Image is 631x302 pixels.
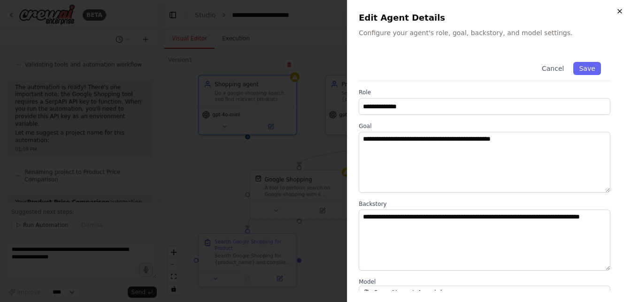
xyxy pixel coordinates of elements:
[574,62,601,75] button: Save
[359,278,610,286] label: Model
[359,200,610,208] label: Backstory
[359,122,610,130] label: Goal
[373,288,442,297] span: OpenAI - gpt-4o-mini
[359,11,620,24] h2: Edit Agent Details
[359,286,610,300] button: OpenAI - gpt-4o-mini
[359,28,620,38] p: Configure your agent's role, goal, backstory, and model settings.
[536,62,569,75] button: Cancel
[359,89,610,96] label: Role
